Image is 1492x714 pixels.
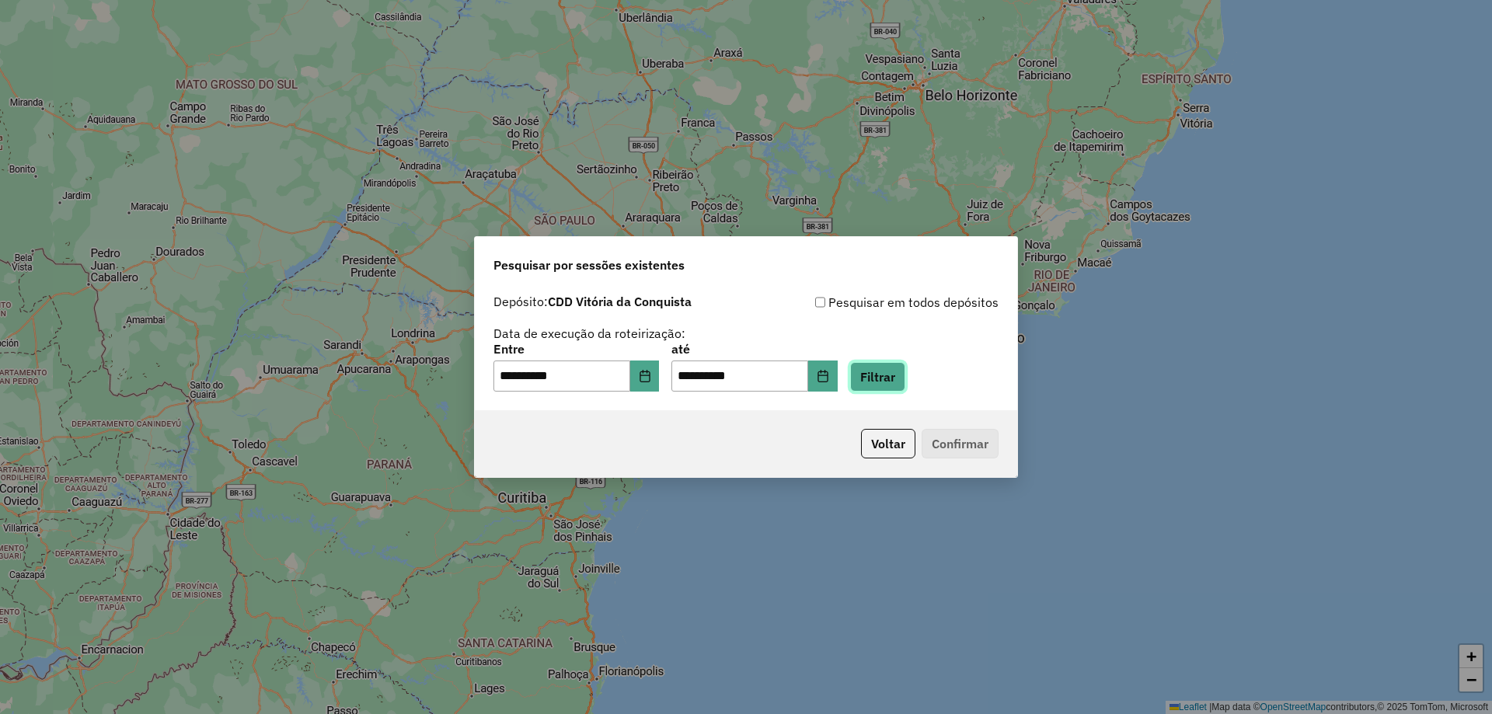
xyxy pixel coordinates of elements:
[746,293,999,312] div: Pesquisar em todos depósitos
[861,429,915,458] button: Voltar
[493,292,692,311] label: Depósito:
[808,360,838,392] button: Choose Date
[671,340,837,358] label: até
[850,362,905,392] button: Filtrar
[548,294,692,309] strong: CDD Vitória da Conquista
[630,360,660,392] button: Choose Date
[493,256,685,274] span: Pesquisar por sessões existentes
[493,324,685,343] label: Data de execução da roteirização:
[493,340,659,358] label: Entre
